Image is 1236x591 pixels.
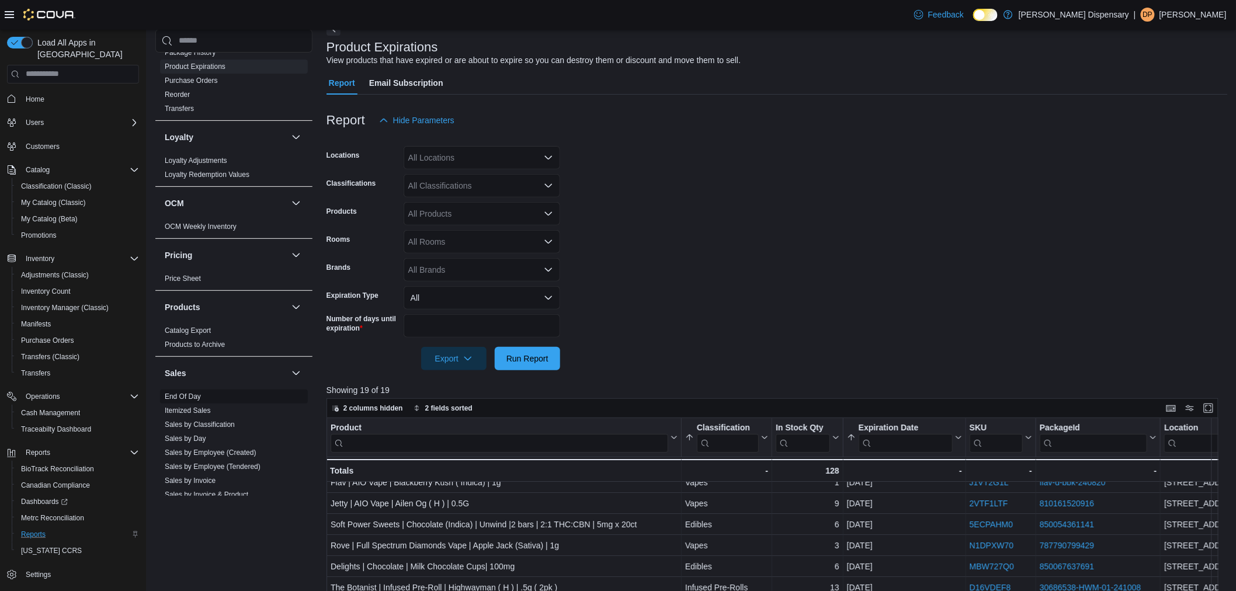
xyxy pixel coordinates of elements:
[26,95,44,104] span: Home
[165,90,190,99] span: Reorder
[165,490,248,499] span: Sales by Invoice & Product
[327,179,376,188] label: Classifications
[21,92,49,106] a: Home
[289,196,303,210] button: OCM
[847,464,962,478] div: -
[12,405,144,421] button: Cash Management
[847,559,962,573] div: [DATE]
[697,422,759,452] div: Classification
[16,212,82,226] a: My Catalog (Beta)
[21,336,74,345] span: Purchase Orders
[16,462,139,476] span: BioTrack Reconciliation
[374,109,459,132] button: Hide Parameters
[776,464,839,478] div: 128
[21,513,84,523] span: Metrc Reconciliation
[21,352,79,361] span: Transfers (Classic)
[1040,499,1094,508] a: 810161520916
[16,212,139,226] span: My Catalog (Beta)
[12,316,144,332] button: Manifests
[1202,401,1216,415] button: Enter fullscreen
[327,263,350,272] label: Brands
[21,140,64,154] a: Customers
[165,62,225,71] span: Product Expirations
[776,475,839,489] div: 1
[165,406,211,415] a: Itemized Sales
[16,462,99,476] a: BioTrack Reconciliation
[331,496,678,510] div: Jetty | AIO Vape | Ailen Og ( H ) | 0.5G
[21,425,91,434] span: Traceabilty Dashboard
[26,165,50,175] span: Catalog
[165,76,218,85] span: Purchase Orders
[21,368,50,378] span: Transfers
[12,300,144,316] button: Inventory Manager (Classic)
[16,196,91,210] a: My Catalog (Classic)
[506,353,548,364] span: Run Report
[16,228,139,242] span: Promotions
[16,317,55,331] a: Manifests
[16,228,61,242] a: Promotions
[847,517,962,531] div: [DATE]
[165,171,249,179] a: Loyalty Redemption Values
[12,421,144,437] button: Traceabilty Dashboard
[21,390,65,404] button: Operations
[26,254,54,263] span: Inventory
[331,559,678,573] div: Delights | Chocolate | Milk Chocolate Cups| 100mg
[165,392,201,401] a: End Of Day
[21,546,82,555] span: [US_STATE] CCRS
[165,197,287,209] button: OCM
[1164,401,1178,415] button: Keyboard shortcuts
[165,340,225,349] span: Products to Archive
[165,48,216,57] a: Package History
[544,237,553,246] button: Open list of options
[970,541,1013,550] a: N1DPXW70
[165,249,192,261] h3: Pricing
[1040,478,1106,487] a: flav-d-bbk-240820
[327,291,379,300] label: Expiration Type
[16,495,139,509] span: Dashboards
[165,340,225,349] a: Products to Archive
[544,153,553,162] button: Open list of options
[165,274,201,283] a: Price Sheet
[970,520,1013,529] a: 5ECPAHM0
[330,464,678,478] div: Totals
[685,496,768,510] div: Vapes
[331,517,678,531] div: Soft Power Sweets | Chocolate (Indica) | Unwind |2 bars | 2:1 THC:CBN | 5mg x 20ct
[327,401,408,415] button: 2 columns hidden
[16,301,139,315] span: Inventory Manager (Classic)
[165,131,287,143] button: Loyalty
[327,54,741,67] div: View products that have expired or are about to expire so you can destroy them or discount and mo...
[544,181,553,190] button: Open list of options
[847,422,962,452] button: Expiration Date
[165,249,287,261] button: Pricing
[847,538,962,552] div: [DATE]
[970,422,1032,452] button: SKU
[2,251,144,267] button: Inventory
[165,223,237,231] a: OCM Weekly Inventory
[1040,562,1094,571] a: 850067637691
[16,527,139,541] span: Reports
[16,422,96,436] a: Traceabilty Dashboard
[544,265,553,274] button: Open list of options
[331,422,668,433] div: Product
[16,422,139,436] span: Traceabilty Dashboard
[155,390,313,590] div: Sales
[33,37,139,60] span: Load All Apps in [GEOGRAPHIC_DATA]
[21,446,55,460] button: Reports
[165,222,237,231] span: OCM Weekly Inventory
[165,434,206,443] a: Sales by Day
[165,104,194,113] span: Transfers
[165,91,190,99] a: Reorder
[776,422,830,433] div: In Stock Qty
[327,151,360,160] label: Locations
[16,527,50,541] a: Reports
[21,116,139,130] span: Users
[21,287,71,296] span: Inventory Count
[165,367,186,379] h3: Sales
[1040,541,1094,550] a: 787790799429
[165,105,194,113] a: Transfers
[26,118,44,127] span: Users
[12,526,144,543] button: Reports
[1134,8,1136,22] p: |
[165,170,249,179] span: Loyalty Redemption Values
